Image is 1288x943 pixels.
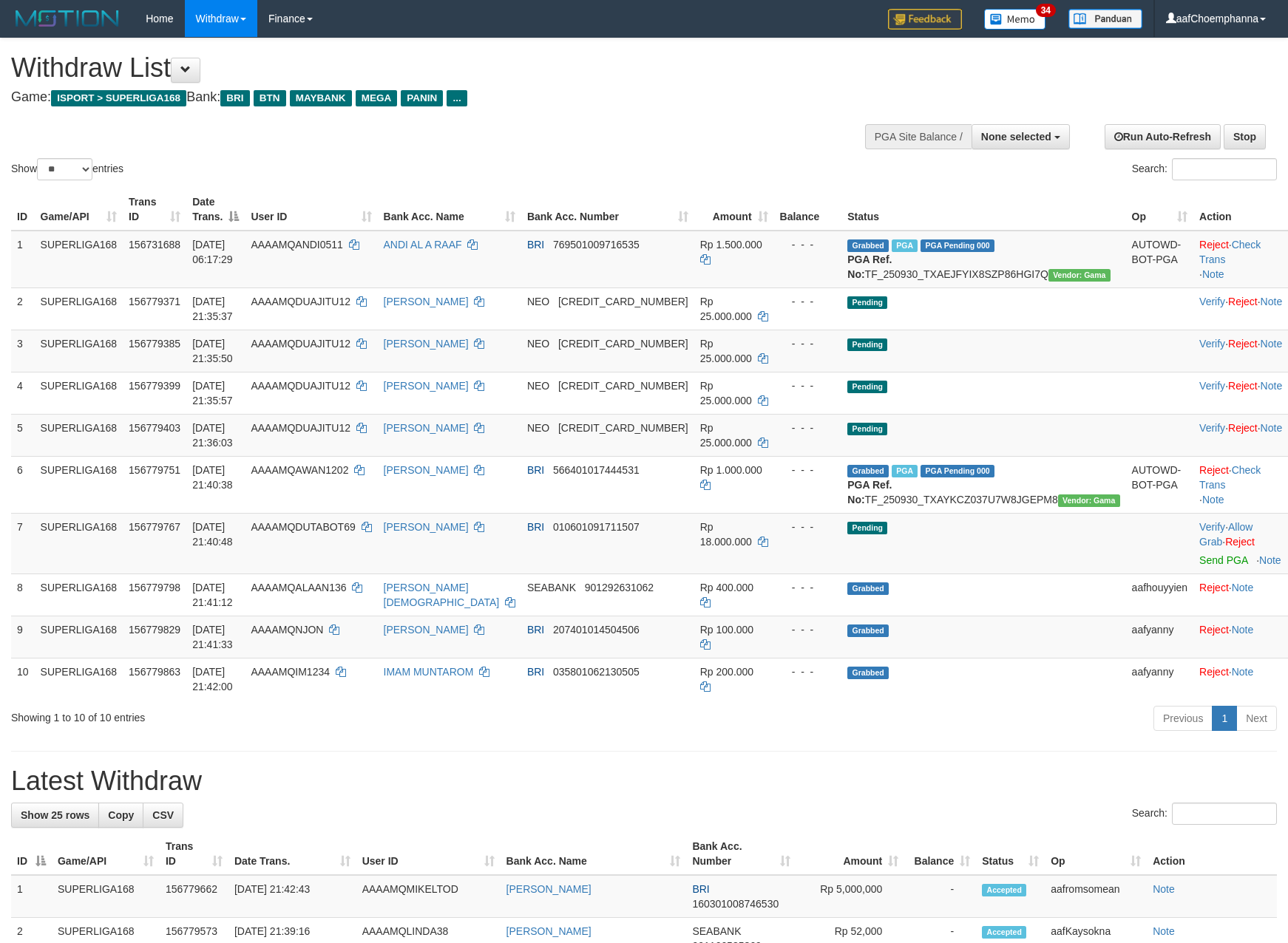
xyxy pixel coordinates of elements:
[1199,624,1229,636] a: Reject
[35,456,123,513] td: SUPERLIGA168
[553,666,640,678] span: Copy 035801062130505 to clipboard
[186,188,245,231] th: Date Trans.: activate to sort column descending
[251,464,348,476] span: AAAAMQAWAN1202
[1199,296,1225,307] a: Verify
[1172,803,1277,825] input: Search:
[1199,582,1229,593] a: Reject
[847,239,889,252] span: Grabbed
[700,464,762,476] span: Rp 1.000.000
[192,422,233,449] span: [DATE] 21:36:03
[254,90,286,106] span: BTN
[847,465,889,477] span: Grabbed
[780,237,836,252] div: - - -
[1228,380,1258,392] a: Reject
[1232,582,1254,593] a: Note
[553,464,640,476] span: Copy 566401017444531 to clipboard
[700,422,752,449] span: Rp 25.000.000
[700,582,753,593] span: Rp 400.000
[251,624,323,636] span: AAAAMQNJON
[700,666,753,678] span: Rp 200.000
[506,883,592,895] a: [PERSON_NAME]
[686,833,796,875] th: Bank Acc. Number: activate to sort column ascending
[1126,231,1194,288] td: AUTOWD-BOT-PGA
[35,231,123,288] td: SUPERLIGA168
[192,464,233,491] span: [DATE] 21:40:38
[841,456,1125,513] td: TF_250930_TXAYKCZ037U7W8JGEPM8
[700,380,752,406] span: Rp 25.000.000
[129,380,180,392] span: 156779399
[501,833,687,875] th: Bank Acc. Name: activate to sort column ascending
[780,294,836,309] div: - - -
[892,239,918,252] span: Marked by aafromsomean
[981,131,1051,143] span: None selected
[700,624,753,636] span: Rp 100.000
[384,521,469,533] a: [PERSON_NAME]
[1172,158,1277,180] input: Search:
[356,833,501,875] th: User ID: activate to sort column ascending
[251,582,346,593] span: AAAAMQALAAN136
[700,239,762,251] span: Rp 1.500.000
[1199,239,1229,251] a: Reject
[700,296,752,322] span: Rp 25.000.000
[1224,124,1266,149] a: Stop
[152,809,174,821] span: CSV
[129,624,180,636] span: 156779829
[1199,521,1225,533] a: Verify
[921,239,994,252] span: PGA Pending
[1147,833,1277,875] th: Action
[11,231,35,288] td: 1
[1261,338,1283,350] a: Note
[21,809,89,821] span: Show 25 rows
[11,90,844,105] h4: Game: Bank:
[1199,521,1253,548] a: Allow Grab
[384,422,469,434] a: [PERSON_NAME]
[1202,268,1224,280] a: Note
[11,53,844,83] h1: Withdraw List
[11,330,35,372] td: 3
[192,380,233,406] span: [DATE] 21:35:57
[780,378,836,393] div: - - -
[108,809,134,821] span: Copy
[35,372,123,414] td: SUPERLIGA168
[143,803,183,828] a: CSV
[1193,658,1288,700] td: ·
[129,239,180,251] span: 156731688
[1126,616,1194,658] td: aafyanny
[192,296,233,322] span: [DATE] 21:35:37
[1058,494,1120,507] span: Vendor URL: https://trx31.1velocity.biz
[11,616,35,658] td: 9
[865,124,972,149] div: PGA Site Balance /
[356,90,398,106] span: MEGA
[982,926,1026,939] span: Accepted
[847,296,887,309] span: Pending
[1225,536,1255,548] a: Reject
[11,658,35,700] td: 10
[700,521,752,548] span: Rp 18.000.000
[1036,4,1056,17] span: 34
[1126,573,1194,616] td: aafhouyyien
[847,582,889,595] span: Grabbed
[378,188,521,231] th: Bank Acc. Name: activate to sort column ascending
[384,380,469,392] a: [PERSON_NAME]
[384,239,462,251] a: ANDI AL A RAAF
[1228,296,1258,307] a: Reject
[251,521,355,533] span: AAAAMQDUTABOT69
[904,833,976,875] th: Balance: activate to sort column ascending
[527,582,576,593] span: SEABANK
[774,188,842,231] th: Balance
[251,239,343,251] span: AAAAMQANDI0511
[192,521,233,548] span: [DATE] 21:40:48
[796,833,904,875] th: Amount: activate to sort column ascending
[251,296,350,307] span: AAAAMQDUAJITU12
[1199,338,1225,350] a: Verify
[1045,833,1147,875] th: Op: activate to sort column ascending
[1068,9,1142,29] img: panduan.png
[356,875,501,918] td: AAAAMQMIKELTOD
[1048,269,1111,282] span: Vendor URL: https://trx31.1velocity.biz
[1228,422,1258,434] a: Reject
[35,658,123,700] td: SUPERLIGA168
[847,381,887,393] span: Pending
[11,766,1277,796] h1: Latest Withdraw
[11,833,52,875] th: ID: activate to sort column descending
[892,465,918,477] span: Marked by aafromsomean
